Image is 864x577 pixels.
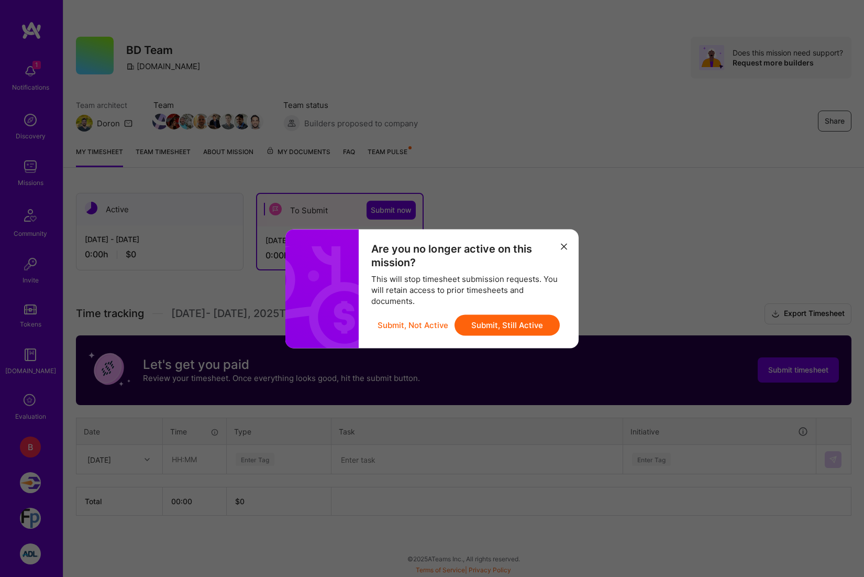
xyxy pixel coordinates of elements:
button: Submit, Not Active [378,314,448,335]
i: icon Close [561,244,567,250]
div: modal [285,229,579,348]
div: This will stop timesheet submission requests. You will retain access to prior timesheets and docu... [371,273,566,306]
button: Submit, Still Active [455,314,560,335]
i: icon Money [280,246,382,348]
div: Are you no longer active on this mission? [371,242,566,269]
